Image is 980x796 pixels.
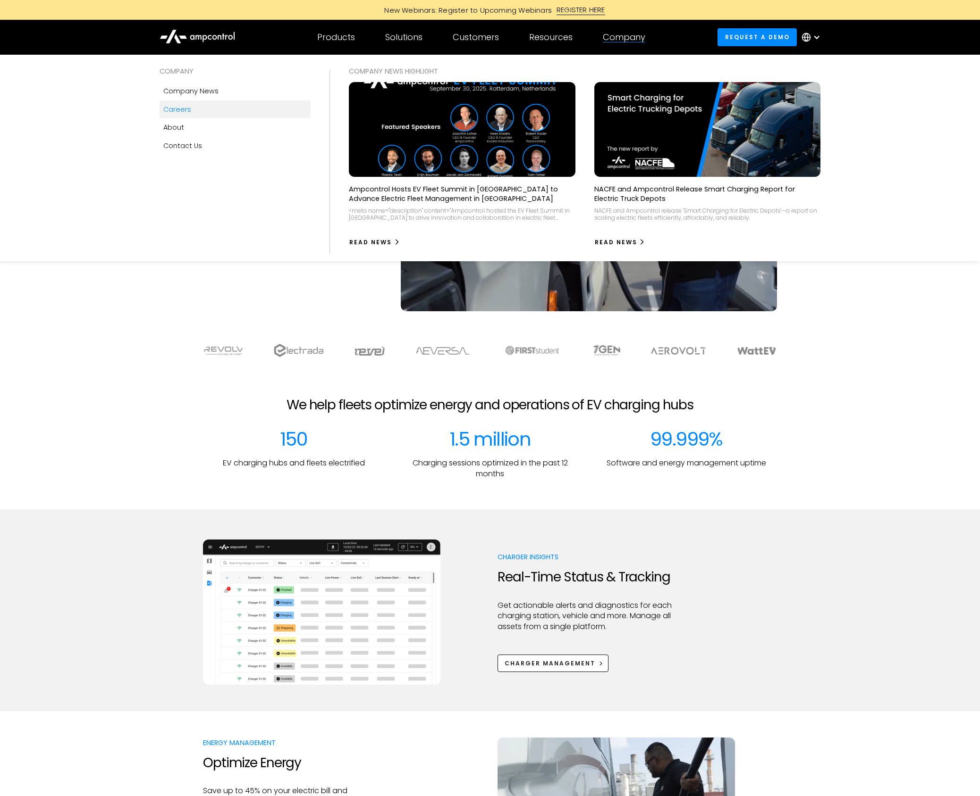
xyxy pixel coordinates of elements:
[449,428,531,450] div: 1.5 million
[160,82,311,100] a: Company news
[595,238,637,247] div: Read News
[594,207,821,222] div: NACFE and Ampcontrol release 'Smart Charging for Electric Depots'—a report on scaling electric fl...
[529,32,573,42] div: Resources
[498,552,679,562] p: Charger Insights
[399,458,581,479] p: Charging sessions optimized in the past 12 months
[203,755,385,771] h2: Optimize Energy
[607,458,766,468] p: Software and energy management uptime
[203,738,385,747] p: Energy Management
[163,141,202,151] div: Contact Us
[453,32,499,42] div: Customers
[505,659,595,668] div: Charger Management
[160,66,311,76] div: COMPANY
[650,428,723,450] div: 99.999%
[163,86,219,96] div: Company news
[385,32,422,42] div: Solutions
[287,397,693,413] h2: We help fleets optimize energy and operations of EV charging hubs
[557,5,605,15] div: REGISTER HERE
[317,32,355,42] div: Products
[603,32,645,42] div: Company
[498,655,608,672] a: Charger Management
[651,347,707,355] img: Aerovolt Logo
[718,28,797,46] a: Request a demo
[223,458,365,468] p: EV charging hubs and fleets electrified
[349,207,575,222] div: <meta name="description" content="Ampcontrol hosted the EV Fleet Summit in [GEOGRAPHIC_DATA] to d...
[160,118,311,136] a: About
[280,428,307,450] div: 150
[349,66,820,76] div: COMPANY NEWS Highlight
[278,5,702,15] a: New Webinars: Register to Upcoming WebinarsREGISTER HERE
[160,100,311,118] a: Careers
[498,569,679,585] h2: Real-Time Status & Tracking
[737,347,777,355] img: WattEV logo
[163,122,184,133] div: About
[349,184,575,203] p: Ampcontrol Hosts EV Fleet Summit in [GEOGRAPHIC_DATA] to Advance Electric Fleet Management in [GE...
[375,5,557,15] div: New Webinars: Register to Upcoming Webinars
[594,184,821,203] p: NACFE and Ampcontrol Release Smart Charging Report for Electric Truck Depots
[274,344,323,357] img: electrada logo
[498,600,679,632] p: Get actionable alerts and diagnostics for each charging station, vehicle and more. Manage all ass...
[594,235,646,250] a: Read News
[349,238,392,247] div: Read News
[160,137,311,155] a: Contact Us
[349,235,400,250] a: Read News
[163,104,191,115] div: Careers
[203,539,440,685] img: Ampcontrol EV charging management system for on time departure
